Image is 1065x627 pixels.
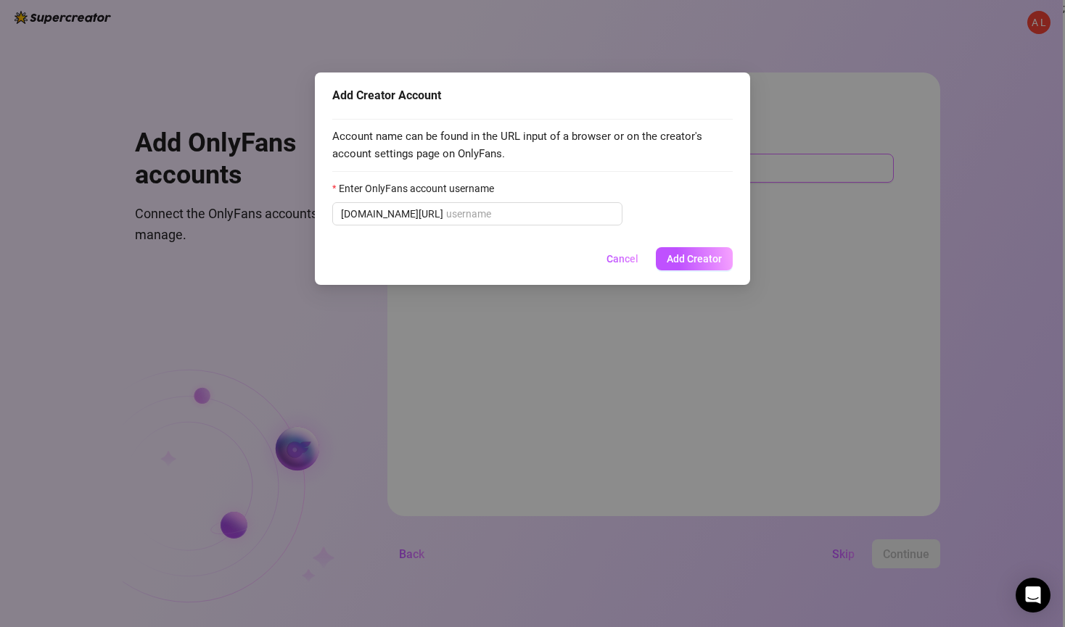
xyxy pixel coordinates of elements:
[1016,578,1050,613] div: Open Intercom Messenger
[341,206,443,222] span: [DOMAIN_NAME][URL]
[332,180,503,196] label: Enter OnlyFans account username
[667,253,722,265] span: Add Creator
[332,87,733,104] div: Add Creator Account
[332,128,733,162] span: Account name can be found in the URL input of a browser or on the creator's account settings page...
[606,253,638,265] span: Cancel
[595,247,650,270] button: Cancel
[446,206,614,222] input: Enter OnlyFans account username
[656,247,733,270] button: Add Creator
